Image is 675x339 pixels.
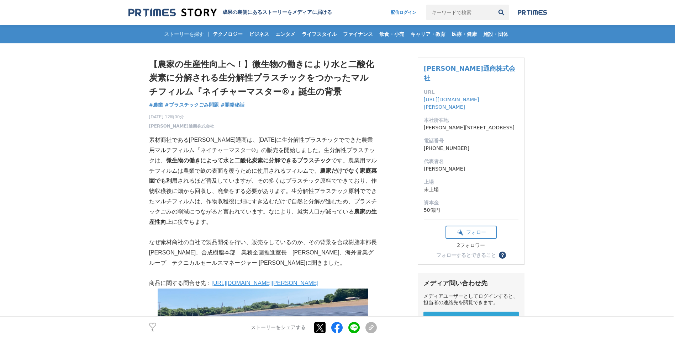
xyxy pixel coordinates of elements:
[128,8,332,17] a: 成果の裏側にあるストーリーをメディアに届ける 成果の裏側にあるストーリーをメディアに届ける
[210,25,246,43] a: テクノロジー
[221,102,245,108] span: #開発秘話
[149,58,377,98] h1: 【農家の生産性向上へ！】微生物の働きにより水と二酸化炭素に分解される生分解性プラスチックをつかったマルチフィルム『ネイチャーマスター®』誕生の背景
[423,279,519,287] div: メディア問い合わせ先
[246,25,272,43] a: ビジネス
[273,25,298,43] a: エンタメ
[424,186,518,193] dd: 未上場
[210,31,246,37] span: テクノロジー
[424,124,518,131] dd: [PERSON_NAME][STREET_ADDRESS]
[424,117,518,124] dt: 本社所在地
[149,101,163,109] a: #農業
[424,206,518,214] dd: 50億円
[149,237,377,268] p: なぜ素材商社の自社で製品開発を行い、販売をしているのか、その背景を合成樹脂本部長 [PERSON_NAME]、合成樹脂本部 業務企画推進室長 [PERSON_NAME]、海外営業グループ テクニ...
[128,8,217,17] img: 成果の裏側にあるストーリーをメディアに届ける
[149,123,215,129] a: [PERSON_NAME]通商株式会社
[445,226,497,239] button: フォロー
[273,31,298,37] span: エンタメ
[408,25,448,43] a: キャリア・教育
[424,65,515,82] a: [PERSON_NAME]通商株式会社
[424,88,518,96] dt: URL
[149,135,377,227] p: 素材商社である[PERSON_NAME]通商は、[DATE]に生分解性プラスチックでできた農業用マルチフィルム『ネイチャーマスター®』の販売を開始しました。生分解性プラスチックは、 です。農業用...
[299,31,339,37] span: ライフスタイル
[480,25,511,43] a: 施設・団体
[149,102,163,108] span: #農業
[149,114,215,120] span: [DATE] 12時00分
[222,9,332,16] h2: 成果の裏側にあるストーリーをメディアに届ける
[480,31,511,37] span: 施設・団体
[494,5,509,20] button: 検索
[499,252,506,259] button: ？
[299,25,339,43] a: ライフスタイル
[149,329,156,333] p: 3
[445,242,497,249] div: 2フォロワー
[449,31,480,37] span: 医療・健康
[436,253,496,258] div: フォローするとできること
[436,316,506,323] span: メディアユーザー 新規登録
[426,5,494,20] input: キーワードで検索
[500,253,505,258] span: ？
[424,137,518,145] dt: 電話番号
[376,25,407,43] a: 飲食・小売
[149,209,377,225] strong: 農家の生産性向上
[424,97,479,110] a: [URL][DOMAIN_NAME][PERSON_NAME]
[424,165,518,173] dd: [PERSON_NAME]
[246,31,272,37] span: ビジネス
[166,157,331,163] strong: 微生物の働きによって水と二酸化炭素に分解できるプラスチック
[251,325,306,331] p: ストーリーをシェアする
[424,158,518,165] dt: 代表者名
[340,31,376,37] span: ファイナンス
[408,31,448,37] span: キャリア・教育
[424,199,518,206] dt: 資本金
[424,145,518,152] dd: [PHONE_NUMBER]
[384,5,423,20] a: 配信ログイン
[424,178,518,186] dt: 上場
[221,101,245,109] a: #開発秘話
[423,293,519,306] div: メディアユーザーとしてログインすると、担当者の連絡先を閲覧できます。
[165,102,219,108] span: #プラスチックごみ問題
[165,101,219,109] a: #プラスチックごみ問題
[376,31,407,37] span: 飲食・小売
[449,25,480,43] a: 医療・健康
[518,10,547,15] img: prtimes
[212,280,319,286] a: [URL][DOMAIN_NAME][PERSON_NAME]
[149,278,377,289] p: 商品に関する問合せ先：
[340,25,376,43] a: ファイナンス
[423,312,519,334] a: メディアユーザー 新規登録 無料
